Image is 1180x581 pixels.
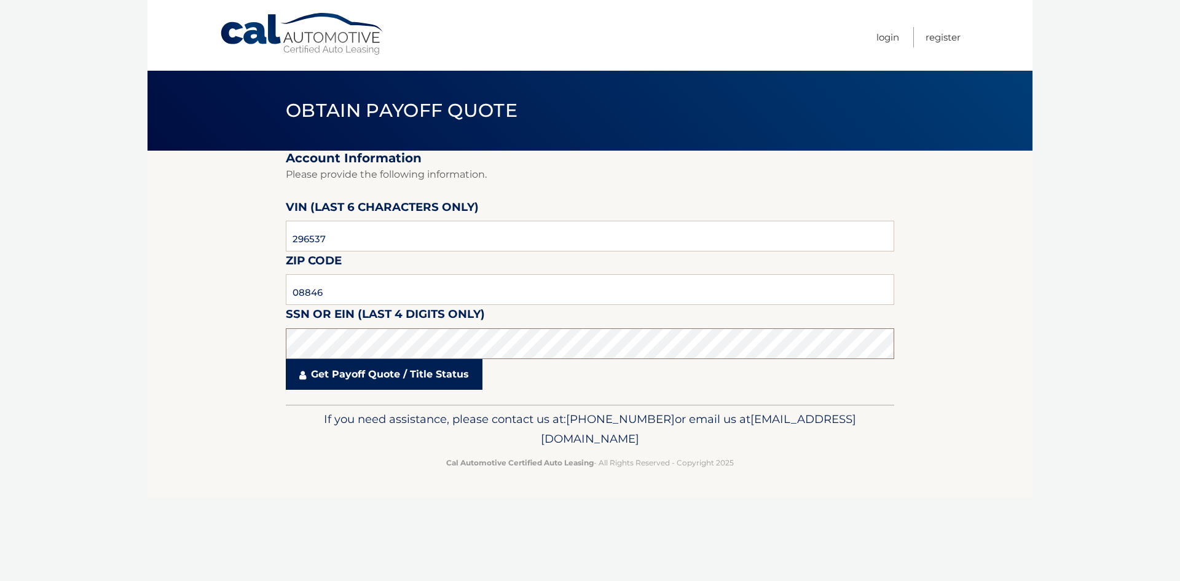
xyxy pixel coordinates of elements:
a: Cal Automotive [219,12,385,56]
p: If you need assistance, please contact us at: or email us at [294,409,886,449]
label: VIN (last 6 characters only) [286,198,479,221]
p: Please provide the following information. [286,166,894,183]
p: - All Rights Reserved - Copyright 2025 [294,456,886,469]
span: Obtain Payoff Quote [286,99,517,122]
a: Login [876,27,899,47]
span: [PHONE_NUMBER] [566,412,675,426]
strong: Cal Automotive Certified Auto Leasing [446,458,594,467]
label: SSN or EIN (last 4 digits only) [286,305,485,328]
a: Register [926,27,961,47]
a: Get Payoff Quote / Title Status [286,359,482,390]
label: Zip Code [286,251,342,274]
h2: Account Information [286,151,894,166]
